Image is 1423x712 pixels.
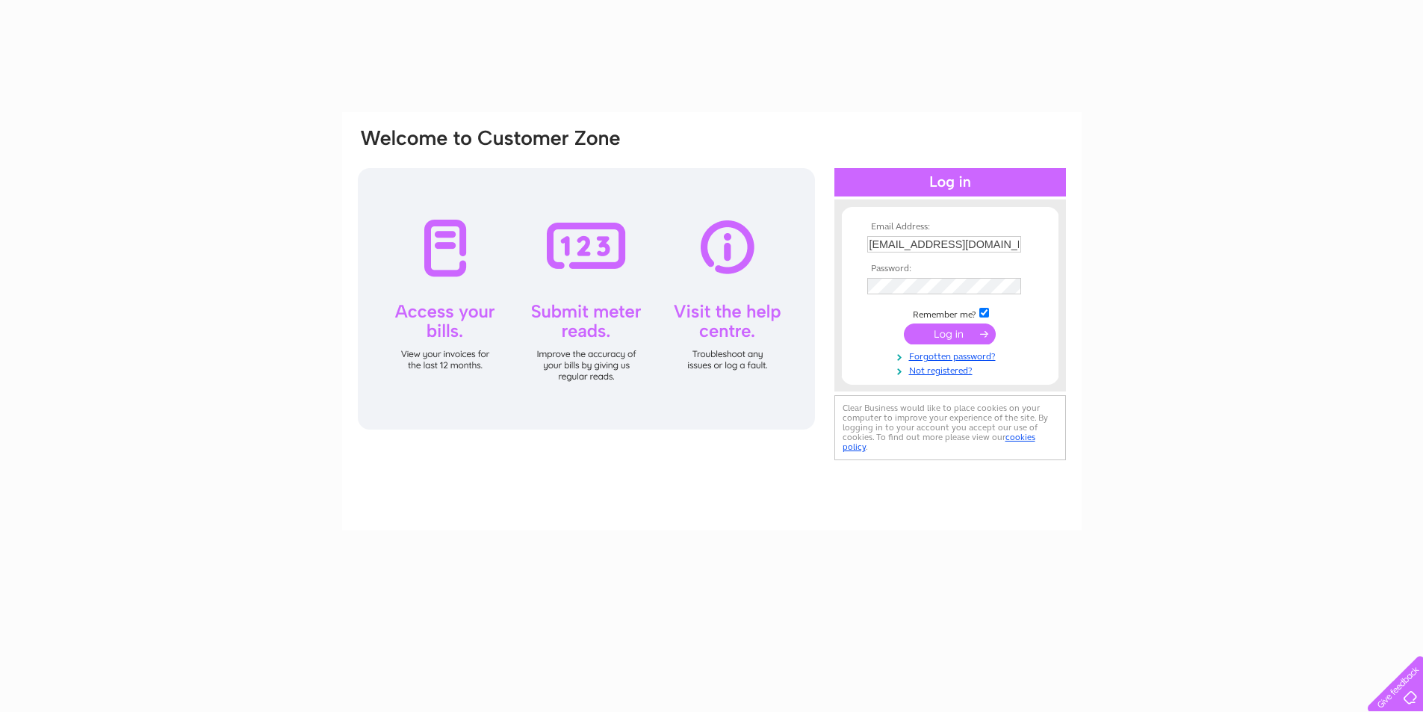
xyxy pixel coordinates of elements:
[867,362,1037,377] a: Not registered?
[843,432,1035,452] a: cookies policy
[864,306,1037,321] td: Remember me?
[864,264,1037,274] th: Password:
[864,222,1037,232] th: Email Address:
[904,324,996,344] input: Submit
[834,395,1066,460] div: Clear Business would like to place cookies on your computer to improve your experience of the sit...
[867,348,1037,362] a: Forgotten password?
